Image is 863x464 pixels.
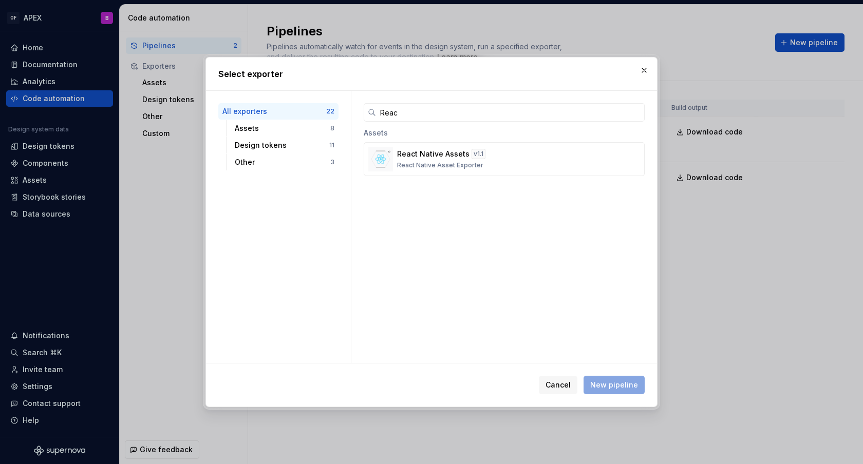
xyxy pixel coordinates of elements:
div: Design tokens [235,140,329,150]
div: v 1.1 [472,149,485,159]
p: React Native Asset Exporter [397,161,483,169]
div: 11 [329,141,334,149]
div: 8 [330,124,334,132]
h2: Select exporter [218,68,645,80]
button: All exporters22 [218,103,339,120]
div: Other [235,157,330,167]
span: Cancel [546,380,571,390]
div: All exporters [222,106,326,117]
input: Search... [376,103,645,122]
p: React Native Assets [397,149,470,159]
div: Assets [364,122,645,142]
button: Assets8 [231,120,339,137]
button: Cancel [539,376,577,394]
button: Other3 [231,154,339,170]
button: Design tokens11 [231,137,339,153]
div: Assets [235,123,330,133]
button: React Native Assetsv1.1React Native Asset Exporter [364,142,645,176]
div: 22 [326,107,334,115]
div: 3 [330,158,334,166]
